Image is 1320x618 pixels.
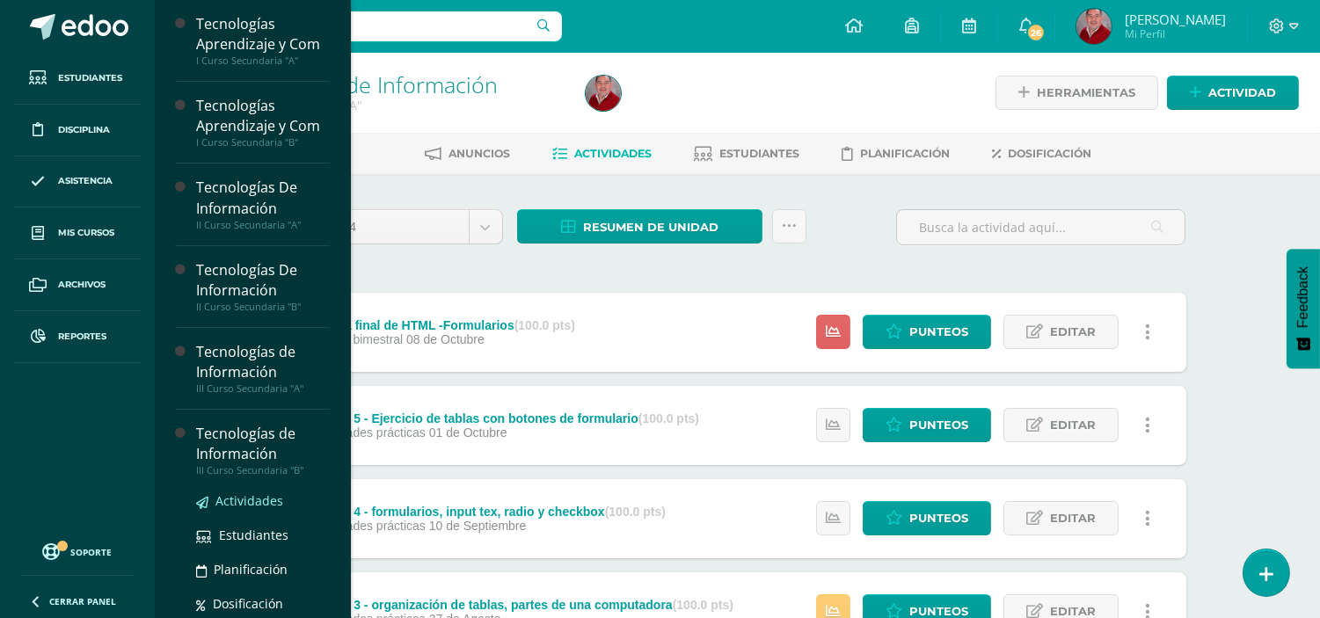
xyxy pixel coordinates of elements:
div: Página 5 - Ejercicio de tablas con botones de formulario [310,411,699,425]
span: Dosificación [1009,147,1092,160]
strong: (100.0 pts) [638,411,699,425]
span: 01 de Octubre [429,425,507,440]
span: Editar [1050,502,1096,534]
a: Punteos [863,501,991,535]
span: Editar [1050,316,1096,348]
span: Herramientas [1037,76,1135,109]
a: Tecnologías Aprendizaje y ComI Curso Secundaria "A" [196,14,330,67]
img: fd73516eb2f546aead7fb058580fc543.png [1076,9,1112,44]
span: Dosificación [213,595,283,612]
input: Busca la actividad aquí... [897,210,1185,244]
strong: (100.0 pts) [605,505,666,519]
span: Estudiantes [58,71,122,85]
a: Reportes [14,311,141,363]
span: Soporte [71,546,113,558]
div: III Curso Secundaria "B" [196,464,330,476]
input: Busca un usuario... [166,11,562,41]
span: Punteos [909,409,968,441]
span: Feedback [1295,266,1311,328]
span: Unidad 4 [303,210,456,244]
span: Estudiantes [219,527,288,543]
span: Prueba bimestral [310,332,403,346]
a: Punteos [863,315,991,349]
span: Planificación [861,147,951,160]
span: Planificación [214,561,288,578]
div: II Curso Secundaria "B" [196,301,330,313]
span: Resumen de unidad [583,211,718,244]
a: Herramientas [995,76,1158,110]
div: II Curso Secundaria "A" [196,219,330,231]
span: Estudiantes [720,147,800,160]
span: Actividades [215,492,283,509]
a: Tecnologías de InformaciónIII Curso Secundaria "A" [196,342,330,395]
a: Asistencia [14,156,141,208]
span: 08 de Octubre [406,332,485,346]
span: Editar [1050,409,1096,441]
a: Disciplina [14,105,141,156]
a: Dosificación [993,140,1092,168]
div: Tecnologías Aprendizaje y Com [196,14,330,55]
div: III Curso Secundaria "A" [196,382,330,395]
span: Archivos [58,278,106,292]
a: Planificación [842,140,951,168]
span: 10 de Septiembre [429,519,527,533]
a: Archivos [14,259,141,311]
button: Feedback - Mostrar encuesta [1287,249,1320,368]
a: Soporte [21,539,134,563]
div: Prueba final de HTML -Formularios [310,318,575,332]
span: Actividades [575,147,653,160]
div: I Curso Secundaria "B" [196,136,330,149]
div: Página 4 - formularios, input tex, radio y checkbox [310,505,666,519]
a: Tecnologías de Información [222,69,498,99]
div: Tecnologías De Información [196,260,330,301]
span: Punteos [909,502,968,534]
div: Tecnologías De Información [196,178,330,218]
div: Página 3 - organización de tablas, partes de una computadora [310,598,733,612]
span: Reportes [58,330,106,344]
a: Estudiantes [196,525,330,545]
a: Tecnologías de InformaciónIII Curso Secundaria "B" [196,424,330,476]
span: Mis cursos [58,226,114,240]
strong: (100.0 pts) [514,318,575,332]
div: Tecnologías de Información [196,342,330,382]
span: Actividades prácticas [310,425,426,440]
a: Actividades [553,140,653,168]
span: Punteos [909,316,968,348]
h1: Tecnologías de Información [222,72,565,97]
a: Anuncios [426,140,511,168]
a: Tecnologías De InformaciónII Curso Secundaria "B" [196,260,330,313]
a: Estudiantes [14,53,141,105]
a: Resumen de unidad [517,209,762,244]
a: Planificación [196,559,330,579]
a: Estudiantes [695,140,800,168]
span: Disciplina [58,123,110,137]
span: Mi Perfil [1125,26,1226,41]
div: Tecnologías de Información [196,424,330,464]
span: 26 [1026,23,1046,42]
a: Punteos [863,408,991,442]
span: Actividades prácticas [310,519,426,533]
a: Unidad 4 [290,210,502,244]
div: I Curso Secundaria "A" [196,55,330,67]
a: Tecnologías Aprendizaje y ComI Curso Secundaria "B" [196,96,330,149]
span: Anuncios [449,147,511,160]
img: fd73516eb2f546aead7fb058580fc543.png [586,76,621,111]
a: Actividad [1167,76,1299,110]
div: III Curso Secundaria 'A' [222,97,565,113]
span: Asistencia [58,174,113,188]
a: Mis cursos [14,207,141,259]
a: Actividades [196,491,330,511]
span: Actividad [1208,76,1276,109]
a: Dosificación [196,593,330,614]
span: [PERSON_NAME] [1125,11,1226,28]
strong: (100.0 pts) [673,598,733,612]
div: Tecnologías Aprendizaje y Com [196,96,330,136]
span: Cerrar panel [49,595,116,607]
a: Tecnologías De InformaciónII Curso Secundaria "A" [196,178,330,230]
